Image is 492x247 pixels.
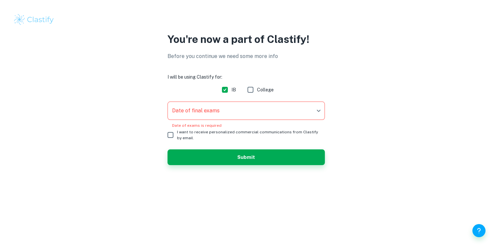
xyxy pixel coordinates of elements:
[167,52,325,60] p: Before you continue we need some more info
[167,31,325,47] p: You're now a part of Clastify!
[472,224,485,237] button: Help and Feedback
[172,123,320,128] p: Date of exams is required
[177,129,320,141] span: I want to receive personalized commercial communications from Clastify by email.
[13,13,55,26] img: Clastify logo
[167,149,325,165] button: Submit
[257,86,274,93] span: College
[13,13,479,26] a: Clastify logo
[231,86,236,93] span: IB
[167,73,325,81] h6: I will be using Clastify for:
